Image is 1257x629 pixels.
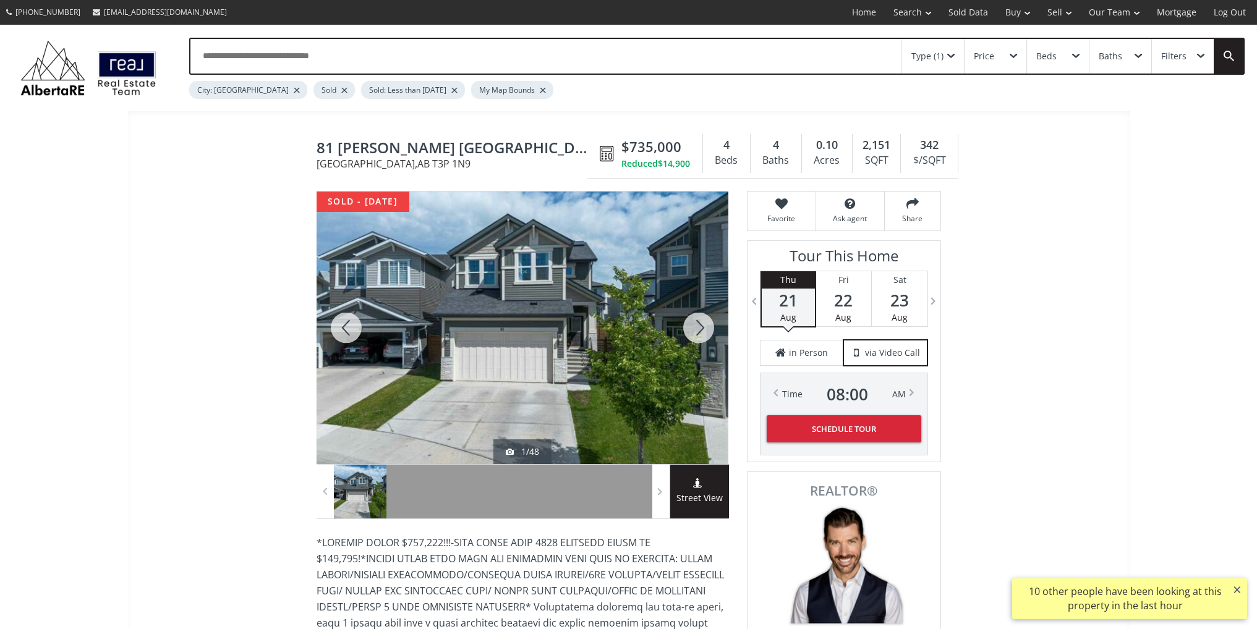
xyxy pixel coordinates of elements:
img: Photo of Mike Star [782,504,906,627]
h3: Tour This Home [760,247,928,271]
div: Sold: Less than [DATE] [361,81,465,99]
span: Aug [835,311,851,323]
div: Sold [313,81,355,99]
div: Price [974,52,994,61]
button: × [1227,578,1247,601]
div: 81 Howse Mount NE Calgary, AB T3P 1N9 - Photo 1 of 48 [317,192,728,464]
span: [EMAIL_ADDRESS][DOMAIN_NAME] [104,7,227,17]
div: Type (1) [911,52,944,61]
span: [GEOGRAPHIC_DATA] , AB T3P 1N9 [317,159,594,169]
span: via Video Call [865,347,920,359]
div: Reduced [621,158,690,170]
span: 23 [872,292,927,309]
div: Thu [762,271,815,289]
div: SQFT [859,151,894,170]
span: 21 [762,292,815,309]
div: Acres [808,151,846,170]
div: sold - [DATE] [317,192,409,212]
div: Beds [709,151,744,170]
div: Filters [1161,52,1187,61]
div: 10 other people have been looking at this property in the last hour [1018,585,1232,613]
div: Baths [757,151,795,170]
span: 81 Howse Mount NE [317,140,594,159]
div: 342 [907,137,952,153]
div: City: [GEOGRAPHIC_DATA] [189,81,307,99]
div: Beds [1036,52,1057,61]
span: Ask agent [822,213,878,224]
span: 22 [816,292,871,309]
div: My Map Bounds [471,81,553,99]
div: 0.10 [808,137,846,153]
span: $735,000 [621,137,681,156]
a: [EMAIL_ADDRESS][DOMAIN_NAME] [87,1,233,23]
span: [PHONE_NUMBER] [15,7,80,17]
div: Time AM [782,386,906,403]
span: 2,151 [863,137,890,153]
div: 1/48 [506,445,539,458]
span: Share [891,213,934,224]
div: $/SQFT [907,151,952,170]
button: Schedule Tour [767,415,921,442]
span: 08 : 00 [827,386,868,403]
span: in Person [789,347,828,359]
div: Sat [872,271,927,289]
span: Street View [670,491,729,505]
img: Logo [14,37,163,99]
div: 4 [709,137,744,153]
span: REALTOR® [761,484,927,497]
div: 4 [757,137,795,153]
div: Baths [1099,52,1122,61]
span: Aug [780,311,796,323]
span: Aug [892,311,908,323]
div: Fri [816,271,871,289]
span: $14,900 [658,158,690,170]
span: Favorite [754,213,809,224]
